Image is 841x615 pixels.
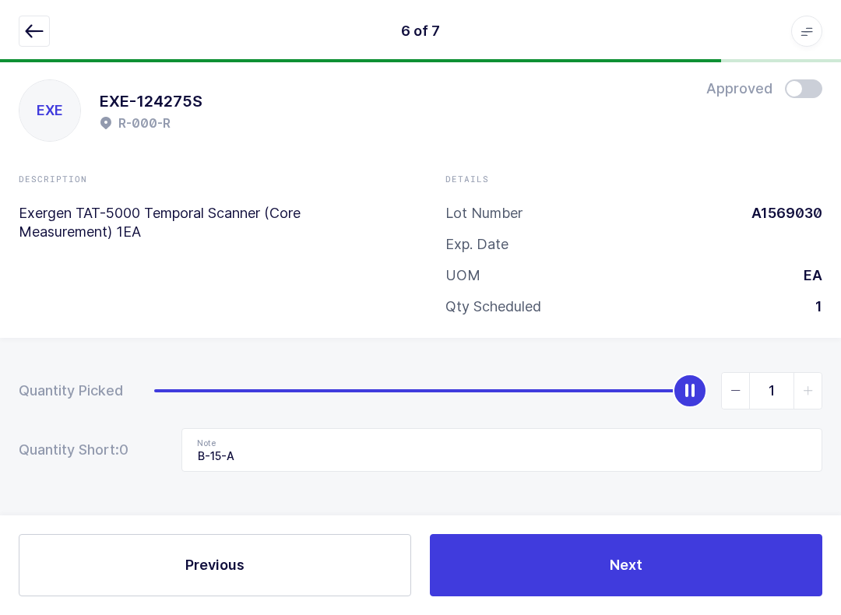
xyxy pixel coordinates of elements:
[119,441,150,459] span: 0
[445,266,480,285] div: UOM
[445,235,508,254] div: Exp. Date
[185,555,245,575] span: Previous
[154,372,822,409] div: slider between 0 and 1
[706,79,772,98] span: Approved
[445,297,541,316] div: Qty Scheduled
[19,534,411,596] button: Previous
[181,428,822,472] input: Note
[19,381,123,400] div: Quantity Picked
[791,266,822,285] div: EA
[100,89,202,114] h1: EXE-124275S
[445,204,523,223] div: Lot Number
[401,22,440,40] div: 6 of 7
[19,204,396,241] p: Exergen TAT-5000 Temporal Scanner (Core Measurement) 1EA
[19,80,80,141] div: EXE
[803,297,822,316] div: 1
[19,441,150,459] div: Quantity Short:
[610,555,642,575] span: Next
[19,173,396,185] div: Description
[739,204,822,223] div: A1569030
[430,534,822,596] button: Next
[445,173,822,185] div: Details
[118,114,171,132] h2: R-000-R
